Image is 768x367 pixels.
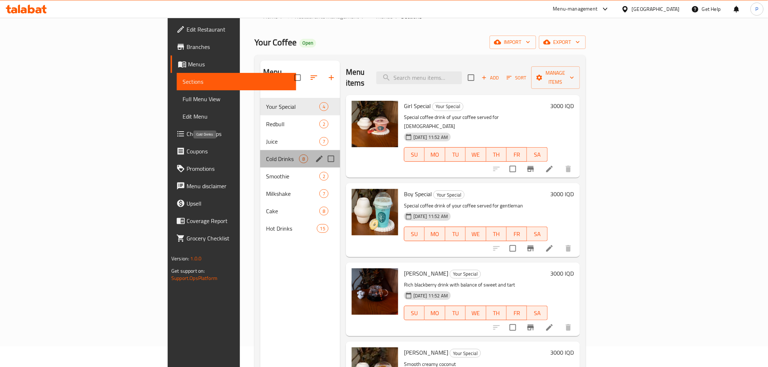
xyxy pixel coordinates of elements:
span: Upsell [187,199,290,208]
a: Restaurants management [286,12,359,21]
span: Your Special [434,191,464,199]
div: items [319,137,328,146]
img: Girl Special [352,101,398,147]
span: SU [407,308,422,318]
a: Support.OpsPlatform [171,273,217,283]
span: Sort sections [305,69,323,86]
span: Coupons [187,147,290,156]
button: TU [445,147,466,162]
button: FR [507,306,527,320]
button: TU [445,306,466,320]
span: Select to update [505,241,520,256]
a: Coupons [171,143,296,160]
li: / [362,12,365,21]
a: Edit menu item [545,244,554,253]
span: 7 [320,138,328,145]
button: TU [445,227,466,241]
span: TU [448,308,463,318]
span: Sort [507,74,527,82]
a: Sections [177,73,296,90]
button: WE [466,306,486,320]
div: Your Special [432,102,463,111]
span: Select section [463,70,479,85]
span: 7 [320,190,328,197]
span: FR [510,149,524,160]
nav: breadcrumb [254,12,586,21]
div: Your Special4 [260,98,340,115]
span: Milkshake [266,189,319,198]
div: Your Special [450,270,481,279]
span: WE [469,229,483,239]
span: Your Special [450,270,481,278]
span: MO [428,308,442,318]
button: export [539,36,586,49]
button: SA [527,147,547,162]
span: SA [530,149,544,160]
span: Choice Groups [187,129,290,138]
input: search [376,71,462,84]
span: Menus [376,12,393,21]
h6: 3000 IQD [551,189,574,199]
span: Smoothie [266,172,319,181]
a: Edit menu item [545,165,554,173]
span: Select to update [505,320,520,335]
span: Juice [266,137,319,146]
a: Upsell [171,195,296,212]
span: TH [489,229,504,239]
span: [DATE] 11:52 AM [410,213,451,220]
span: [PERSON_NAME] [404,268,448,279]
span: 8 [299,156,308,162]
span: 4 [320,103,328,110]
span: Open [299,40,316,46]
div: items [319,120,328,128]
p: Special coffee drink of your coffee served for gentleman [404,201,548,210]
button: SA [527,227,547,241]
button: MO [425,306,445,320]
button: Manage items [531,66,580,89]
img: La Mora [352,268,398,315]
span: Full Menu View [183,95,290,103]
button: FR [507,147,527,162]
button: MO [425,147,445,162]
h6: 3000 IQD [551,268,574,279]
button: TH [486,227,507,241]
button: delete [560,160,577,178]
button: delete [560,240,577,257]
span: Boy Special [404,189,432,199]
button: WE [466,147,486,162]
div: Milkshake7 [260,185,340,202]
div: items [319,102,328,111]
span: TU [448,149,463,160]
span: Add item [479,72,502,83]
span: MO [428,229,442,239]
span: Select to update [505,161,520,177]
button: Branch-specific-item [522,319,539,336]
div: Redbull2 [260,115,340,133]
span: Restaurants management [295,12,359,21]
span: export [545,38,580,47]
button: SU [404,147,425,162]
span: Menu disclaimer [187,182,290,190]
h6: 3000 IQD [551,347,574,358]
span: Girl Special [404,100,431,111]
div: Your Special [450,349,481,358]
span: SA [530,308,544,318]
a: Menus [368,12,393,21]
div: Cake8 [260,202,340,220]
div: Your Special [266,102,319,111]
div: Juice7 [260,133,340,150]
a: Edit menu item [545,323,554,332]
span: Grocery Checklist [187,234,290,243]
span: SU [407,229,422,239]
span: WE [469,149,483,160]
span: Redbull [266,120,319,128]
span: FR [510,229,524,239]
button: SA [527,306,547,320]
li: / [396,12,399,21]
button: edit [314,153,325,164]
button: delete [560,319,577,336]
span: Your Coffee [254,34,297,50]
div: Menu-management [553,5,598,13]
span: Manage items [537,69,574,87]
